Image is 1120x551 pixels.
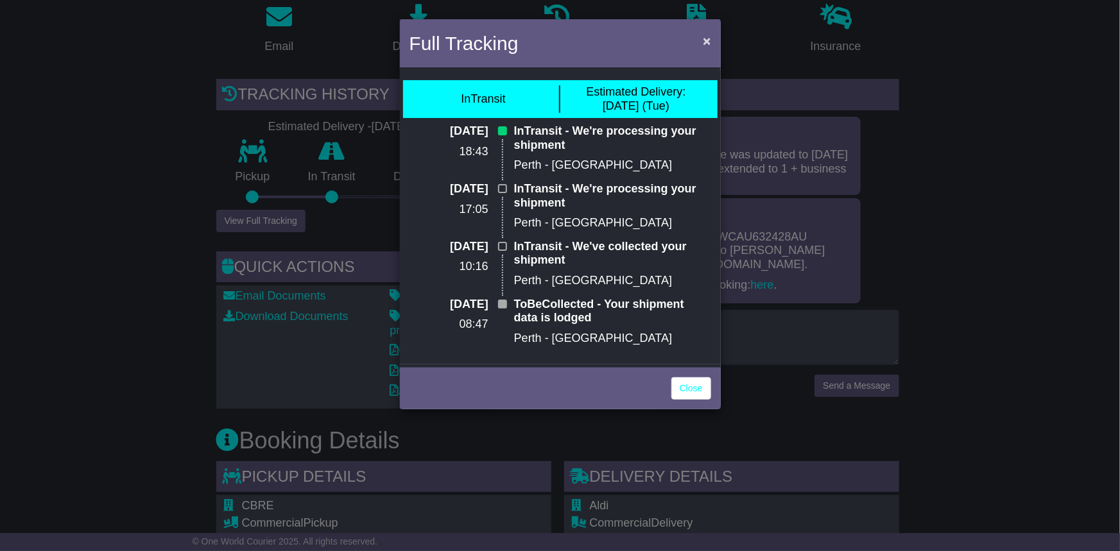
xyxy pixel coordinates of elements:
a: Close [671,377,711,400]
p: Perth - [GEOGRAPHIC_DATA] [514,332,711,346]
p: [DATE] [409,182,488,196]
p: 10:16 [409,260,488,274]
p: 18:43 [409,145,488,159]
p: [DATE] [409,124,488,139]
p: 08:47 [409,318,488,332]
p: 17:05 [409,203,488,217]
button: Close [696,28,717,54]
p: InTransit - We're processing your shipment [514,124,711,152]
p: Perth - [GEOGRAPHIC_DATA] [514,274,711,288]
p: [DATE] [409,298,488,312]
p: Perth - [GEOGRAPHIC_DATA] [514,216,711,230]
p: Perth - [GEOGRAPHIC_DATA] [514,158,711,173]
p: ToBeCollected - Your shipment data is lodged [514,298,711,325]
div: InTransit [461,92,505,106]
span: Estimated Delivery: [586,85,685,98]
p: InTransit - We've collected your shipment [514,240,711,267]
h4: Full Tracking [409,29,519,58]
div: [DATE] (Tue) [586,85,685,113]
p: InTransit - We're processing your shipment [514,182,711,210]
span: × [703,33,711,48]
p: [DATE] [409,240,488,254]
